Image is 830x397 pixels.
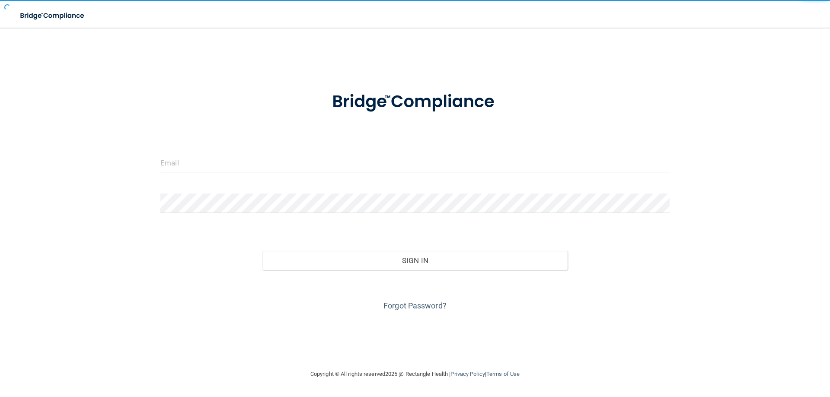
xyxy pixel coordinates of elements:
a: Forgot Password? [383,301,447,310]
div: Copyright © All rights reserved 2025 @ Rectangle Health | | [257,360,573,388]
img: bridge_compliance_login_screen.278c3ca4.svg [13,7,93,25]
a: Terms of Use [486,371,520,377]
img: bridge_compliance_login_screen.278c3ca4.svg [314,79,516,124]
input: Email [160,153,670,172]
a: Privacy Policy [450,371,485,377]
button: Sign In [262,251,568,270]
